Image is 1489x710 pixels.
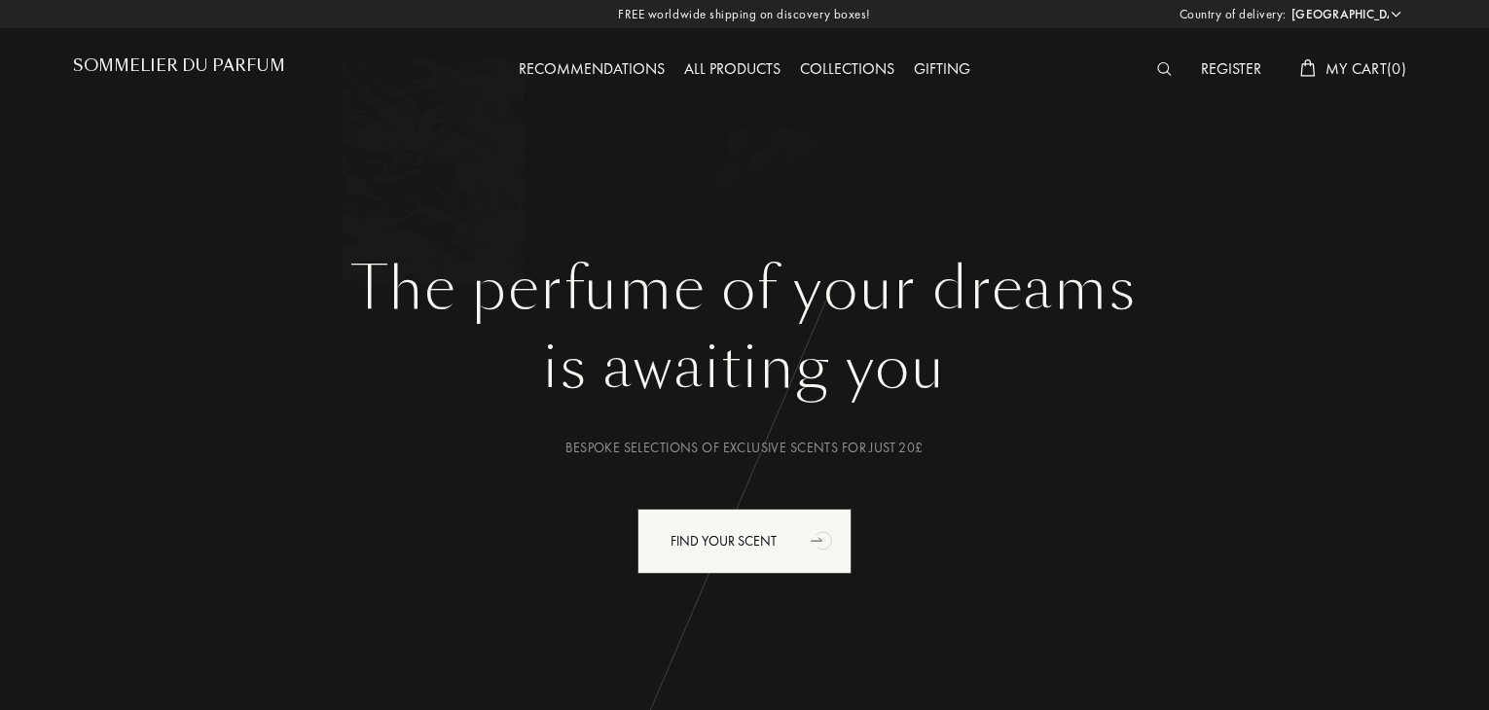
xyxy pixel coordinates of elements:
div: Register [1191,57,1271,83]
img: search_icn_white.svg [1157,62,1172,76]
div: is awaiting you [88,324,1401,411]
div: Collections [790,57,904,83]
div: Gifting [904,57,980,83]
a: Register [1191,58,1271,79]
div: Bespoke selections of exclusive scents for just 20£ [88,438,1401,458]
a: Recommendations [509,58,674,79]
span: Country of delivery: [1180,5,1287,24]
a: Sommelier du Parfum [73,56,285,83]
div: Recommendations [509,57,674,83]
a: Find your scentanimation [623,509,866,574]
a: All products [674,58,790,79]
a: Collections [790,58,904,79]
a: Gifting [904,58,980,79]
img: cart_white.svg [1300,59,1316,77]
div: Find your scent [637,509,852,574]
div: All products [674,57,790,83]
div: animation [804,520,843,559]
span: My Cart ( 0 ) [1326,58,1406,79]
h1: Sommelier du Parfum [73,56,285,75]
h1: The perfume of your dreams [88,254,1401,324]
